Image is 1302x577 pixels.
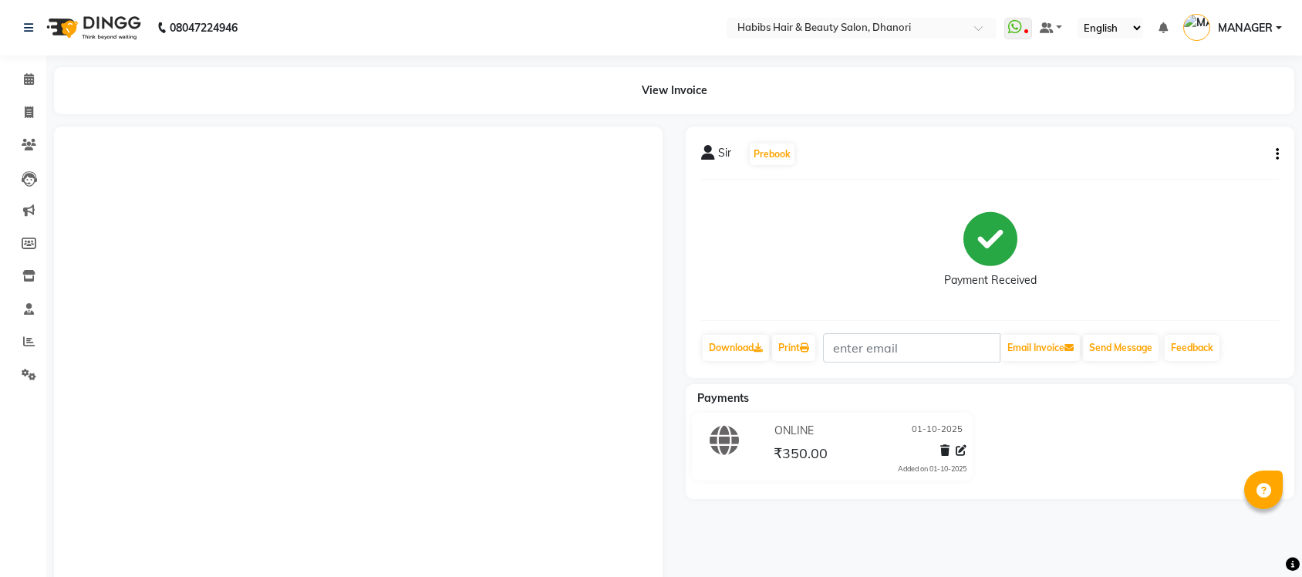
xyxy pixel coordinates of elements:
[1083,335,1159,361] button: Send Message
[772,335,815,361] a: Print
[170,6,238,49] b: 08047224946
[774,444,828,466] span: ₹350.00
[750,143,794,165] button: Prebook
[823,333,1000,363] input: enter email
[1218,20,1273,36] span: MANAGER
[697,391,749,405] span: Payments
[39,6,145,49] img: logo
[912,423,963,439] span: 01-10-2025
[1001,335,1080,361] button: Email Invoice
[703,335,769,361] a: Download
[1237,515,1287,562] iframe: chat widget
[898,464,966,474] div: Added on 01-10-2025
[944,272,1037,288] div: Payment Received
[718,145,731,167] span: Sir
[54,67,1294,114] div: View Invoice
[1183,14,1210,41] img: MANAGER
[1165,335,1219,361] a: Feedback
[774,423,814,439] span: ONLINE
